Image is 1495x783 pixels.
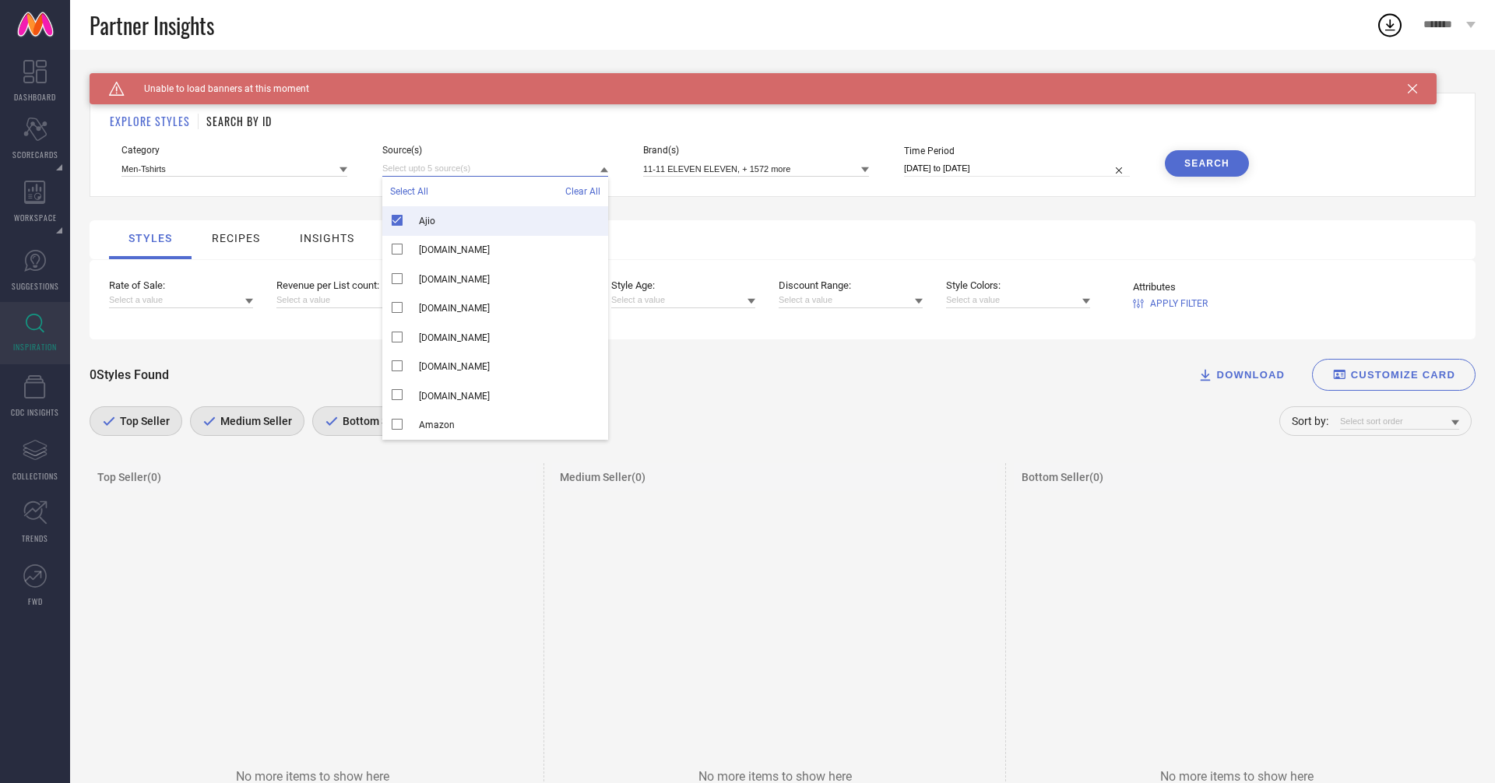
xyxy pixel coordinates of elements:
div: Sort by: [1292,415,1328,427]
span: Attributes [1133,281,1208,293]
div: Open download list [1376,11,1404,39]
span: [DOMAIN_NAME] [419,244,490,255]
span: [DOMAIN_NAME] [419,391,490,402]
input: Select a value [109,292,253,308]
div: aaskstore.com [382,265,608,294]
span: Top Seller ( 0 ) [90,463,536,491]
div: abdesignjewellery.com [382,293,608,323]
input: Select sort order [1340,413,1459,430]
span: TRENDS [22,532,48,544]
span: Clear All [565,186,600,197]
div: abrosshoes.com [382,323,608,353]
input: Select upto 5 source(s) [382,160,608,177]
span: APPLY FILTER [1150,298,1208,309]
span: Bottom Seller ( 0 ) [1014,463,1460,491]
div: Search [1184,158,1229,169]
span: Amazon [419,420,455,430]
span: Style Age : [611,279,755,291]
span: Category [121,145,347,156]
span: CDC INSIGHTS [11,406,59,418]
span: Rate of Sale : [109,279,253,291]
span: CUSTOMIZE CARD [1351,369,1455,381]
span: 0 Styles Found [90,367,169,382]
input: Select a value [611,292,755,308]
input: Select a value [276,292,420,308]
div: alcissports.com [382,381,608,411]
span: Medium Seller [216,415,292,427]
h1: EXPLORE STYLES [110,113,190,129]
span: [DOMAIN_NAME] [419,332,490,343]
span: Brand(s) [643,145,869,156]
div: Amazon [382,410,608,440]
span: Style Colors : [946,279,1090,291]
div: Ajio [382,206,608,236]
span: Revenue per List count : [276,279,420,291]
span: INSPIRATION [13,341,57,353]
div: agarolifestyle.com [382,352,608,381]
span: [DOMAIN_NAME] [419,303,490,314]
div: recipes [212,232,260,244]
span: Unable to load banners at this moment [125,83,309,94]
span: SUGGESTIONS [12,280,59,292]
input: Select a value [946,292,1090,308]
span: Source(s) [382,145,608,156]
span: Medium Seller ( 0 ) [552,463,998,491]
span: FWD [28,595,43,607]
button: DOWNLOAD [1178,359,1304,391]
span: DOWNLOAD [1217,369,1286,381]
button: Search [1165,150,1249,177]
input: Select time period [904,160,1130,177]
div: ambraee.com [382,440,608,469]
button: CUSTOMIZE CARD [1312,359,1476,391]
div: styles [128,232,172,244]
div: insights [300,232,354,244]
span: Time Period [904,146,1130,156]
span: Bottom Seller [339,415,410,427]
div: 10clubhomes.com [382,235,608,265]
input: Select a value [779,292,923,308]
span: [DOMAIN_NAME] [419,274,490,285]
span: DASHBOARD [14,91,56,103]
span: SCORECARDS [12,149,58,160]
span: Select All [390,186,428,197]
span: Partner Insights [90,9,214,41]
span: Ajio [419,216,435,226]
span: WORKSPACE [14,212,57,223]
span: Discount Range : [779,279,923,291]
div: Back TO Dashboard [90,73,1476,85]
span: Top Seller [116,415,170,427]
span: COLLECTIONS [12,470,58,482]
span: [DOMAIN_NAME] [419,361,490,372]
h1: SEARCH BY ID [206,113,272,129]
